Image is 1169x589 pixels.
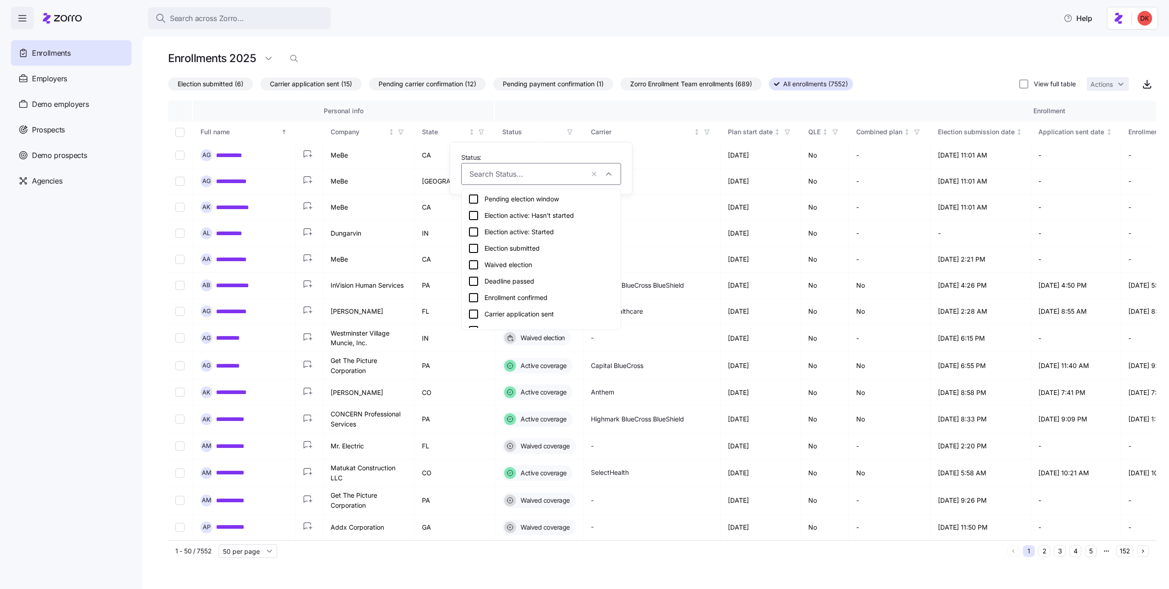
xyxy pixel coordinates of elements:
[721,487,801,514] td: [DATE]
[175,442,184,451] input: Select record 12
[783,78,848,90] span: All enrollments (7552)
[721,379,801,405] td: [DATE]
[468,243,614,254] div: Election submitted
[415,325,495,352] td: IN
[721,142,801,168] td: [DATE]
[175,255,184,264] input: Select record 5
[415,121,495,142] th: StateNot sorted
[849,325,931,352] td: -
[468,226,614,237] div: Election active: Started
[175,468,184,478] input: Select record 13
[849,121,931,142] th: Combined planNot sorted
[1137,545,1149,557] button: Next page
[931,195,1032,221] td: [DATE] 11:01 AM
[202,389,211,395] span: A K
[323,515,415,541] td: Addx Corporation
[1069,545,1081,557] button: 4
[1007,545,1019,557] button: Previous page
[1016,129,1022,135] div: Not sorted
[1031,168,1121,195] td: -
[202,470,211,476] span: A M
[415,459,495,487] td: CO
[11,91,132,117] a: Demo employers
[849,168,931,195] td: -
[175,281,184,290] input: Select record 6
[1116,545,1133,557] button: 152
[468,210,614,221] div: Election active: Hasn't started
[202,443,211,449] span: A M
[203,524,211,530] span: A P
[323,168,415,195] td: MeBe
[721,273,801,299] td: [DATE]
[202,178,211,184] span: A G
[849,221,931,247] td: -
[518,468,567,478] span: Active coverage
[415,352,495,379] td: PA
[808,127,821,137] div: QLE
[801,487,849,514] td: No
[323,379,415,405] td: [PERSON_NAME]
[849,515,931,541] td: -
[202,363,211,368] span: A G
[801,247,849,273] td: No
[415,168,495,195] td: [GEOGRAPHIC_DATA]
[168,51,256,65] h1: Enrollments 2025
[202,497,211,503] span: A M
[1056,9,1100,27] button: Help
[202,308,211,314] span: A G
[415,273,495,299] td: PA
[175,177,184,186] input: Select record 2
[518,388,567,397] span: Active coverage
[801,142,849,168] td: No
[518,333,565,342] span: Waived election
[32,47,70,59] span: Enrollments
[518,523,570,532] span: Waived coverage
[931,221,1032,247] td: -
[1031,487,1121,514] td: -
[415,515,495,541] td: GA
[200,127,279,137] div: Full name
[822,129,828,135] div: Not sorted
[270,78,352,90] span: Carrier application sent (15)
[1031,247,1121,273] td: -
[175,151,184,160] input: Select record 1
[468,194,614,205] div: Pending election window
[148,7,331,29] button: Search across Zorro...
[801,221,849,247] td: No
[518,415,567,424] span: Active coverage
[468,259,614,270] div: Waived election
[591,468,629,477] span: SelectHealth
[931,121,1032,142] th: Election submission dateNot sorted
[468,309,614,320] div: Carrier application sent
[849,195,931,221] td: -
[591,361,643,370] span: Capital BlueCross
[415,221,495,247] td: IN
[32,175,62,187] span: Agencies
[931,142,1032,168] td: [DATE] 11:01 AM
[323,487,415,514] td: Get The Picture Corporation
[1028,79,1076,89] label: View full table
[694,129,700,135] div: Not sorted
[801,352,849,379] td: No
[849,459,931,487] td: No
[281,129,287,135] div: Sorted ascending
[721,195,801,221] td: [DATE]
[584,121,721,142] th: CarrierNot sorted
[849,487,931,514] td: -
[415,299,495,325] td: FL
[849,405,931,433] td: No
[931,459,1032,487] td: [DATE] 5:58 AM
[1031,273,1121,299] td: [DATE] 4:50 PM
[721,221,801,247] td: [DATE]
[849,352,931,379] td: No
[461,153,481,162] span: Status:
[323,459,415,487] td: Matukat Construction LLC
[32,124,65,136] span: Prospects
[721,121,801,142] th: Plan start dateNot sorted
[502,127,563,137] div: Status
[331,127,386,137] div: Company
[801,299,849,325] td: No
[202,204,211,210] span: A K
[849,379,931,405] td: No
[1087,77,1129,91] button: Actions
